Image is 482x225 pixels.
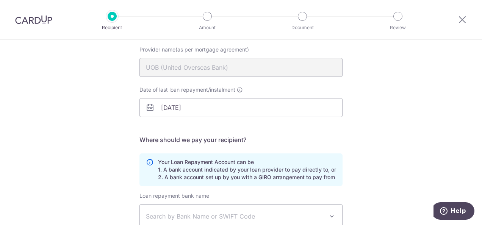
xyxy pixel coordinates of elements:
input: DD/MM/YYYY [139,98,343,117]
p: Document [274,24,330,31]
span: Date of last loan repayment/instalment [139,86,235,94]
label: Loan repayment bank name [139,192,209,200]
p: Your Loan Repayment Account can be 1. A bank account indicated by your loan provider to pay direc... [158,158,336,181]
p: Amount [179,24,235,31]
p: Review [370,24,426,31]
span: Provider name(as per mortgage agreement) [139,46,249,53]
img: CardUp [15,15,52,24]
p: Recipient [84,24,140,31]
iframe: Opens a widget where you can find more information [433,202,474,221]
span: Search by Bank Name or SWIFT Code [146,212,324,221]
h5: Where should we pay your recipient? [139,135,343,144]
